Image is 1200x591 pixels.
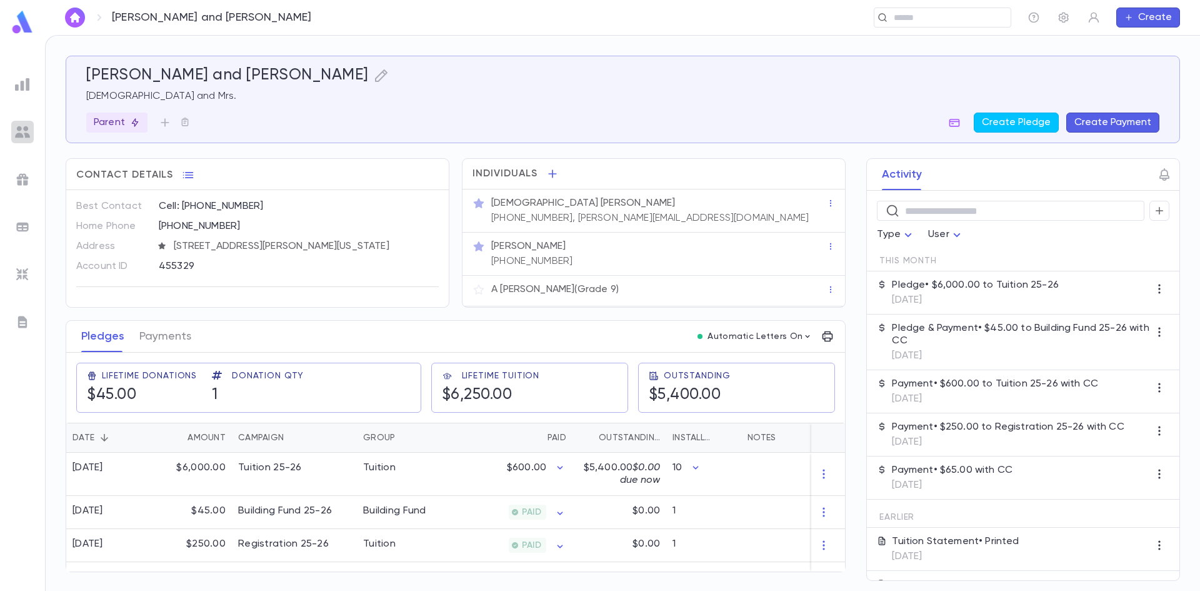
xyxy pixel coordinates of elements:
[86,90,1159,103] p: [DEMOGRAPHIC_DATA] and Mrs.
[882,159,922,190] button: Activity
[151,496,232,529] div: $45.00
[169,240,440,253] span: [STREET_ADDRESS][PERSON_NAME][US_STATE]
[15,77,30,92] img: reports_grey.c525e4749d1bce6a11f5fe2a8de1b229.svg
[892,322,1149,347] p: Pledge & Payment • $45.00 to Building Fund 25-26 with CC
[879,256,936,266] span: This Month
[632,505,660,517] p: $0.00
[284,428,304,448] button: Sort
[15,220,30,235] img: batches_grey.339ca447c9d9533ef1741baa751efc33.svg
[15,172,30,187] img: campaigns_grey.99e729a5f7ee94e3726e6486bddda8f1.svg
[72,505,103,517] div: [DATE]
[892,479,1012,492] p: [DATE]
[892,393,1098,405] p: [DATE]
[507,462,546,474] p: $600.00
[167,428,187,448] button: Sort
[451,423,572,453] div: Paid
[86,66,369,85] h5: [PERSON_NAME] and [PERSON_NAME]
[892,535,1019,548] p: Tuition Statement • Printed
[76,216,148,236] p: Home Phone
[238,538,329,550] div: Registration 25-26
[76,236,148,256] p: Address
[112,11,312,24] p: [PERSON_NAME] and [PERSON_NAME]
[892,578,1019,591] p: Tuition Statement • Printed
[76,169,173,181] span: Contact Details
[517,507,546,517] span: PAID
[159,216,439,235] div: [PHONE_NUMBER]
[579,428,599,448] button: Sort
[94,428,114,448] button: Sort
[10,10,35,34] img: logo
[395,428,415,448] button: Sort
[67,13,82,23] img: home_white.a664292cf8c1dea59945f0da9f25487c.svg
[491,255,572,268] p: [PHONE_NUMBER]
[892,350,1149,362] p: [DATE]
[491,283,619,296] p: A [PERSON_NAME] (Grade 9)
[692,328,817,345] button: Automatic Letters On
[15,315,30,330] img: letters_grey.7941b92b52307dd3b8a917253454ce1c.svg
[491,197,675,210] p: [DEMOGRAPHIC_DATA] [PERSON_NAME]
[232,423,357,453] div: Campaign
[66,423,151,453] div: Date
[238,462,302,474] div: Tuition 25-26
[892,279,1058,291] p: Pledge • $6,000.00 to Tuition 25-26
[72,423,94,453] div: Date
[357,423,451,453] div: Group
[363,505,426,517] div: Building Fund
[81,321,124,352] button: Pledges
[159,256,377,275] div: 455329
[139,321,191,352] button: Payments
[879,512,914,522] span: Earlier
[151,453,232,496] div: $6,000.00
[212,386,218,405] h5: 1
[974,113,1059,133] button: Create Pledge
[94,116,140,129] p: Parent
[151,529,232,562] div: $250.00
[715,428,735,448] button: Sort
[527,428,547,448] button: Sort
[707,331,802,341] p: Automatic Letters On
[491,240,566,253] p: [PERSON_NAME]
[238,505,332,517] div: Building Fund 25-26
[472,168,537,180] span: Individuals
[666,496,741,529] div: 1
[599,423,660,453] div: Outstanding
[442,386,512,405] h5: $6,250.00
[72,462,103,474] div: [DATE]
[151,423,232,453] div: Amount
[363,462,396,474] div: Tuition
[666,529,741,562] div: 1
[76,196,148,216] p: Best Contact
[579,462,660,487] p: $5,400.00
[15,267,30,282] img: imports_grey.530a8a0e642e233f2baf0ef88e8c9fcb.svg
[620,463,660,485] span: $0.00 due now
[76,256,148,276] p: Account ID
[187,423,226,453] div: Amount
[363,423,395,453] div: Group
[672,462,682,474] p: 10
[892,421,1124,433] p: Payment • $250.00 to Registration 25-26 with CC
[649,386,721,405] h5: $5,400.00
[892,378,1098,390] p: Payment • $600.00 to Tuition 25-26 with CC
[1116,8,1180,28] button: Create
[232,371,304,381] span: Donation Qty
[572,423,666,453] div: Outstanding
[547,423,566,453] div: Paid
[87,386,136,405] h5: $45.00
[892,464,1012,477] p: Payment • $65.00 with CC
[741,423,897,453] div: Notes
[632,538,660,550] p: $0.00
[928,230,949,240] span: User
[892,294,1058,306] p: [DATE]
[102,371,197,381] span: Lifetime Donations
[363,538,396,550] div: Tuition
[72,538,103,550] div: [DATE]
[747,423,776,453] div: Notes
[462,371,539,381] span: Lifetime Tuition
[666,423,741,453] div: Installments
[517,540,546,550] span: PAID
[877,230,901,240] span: Type
[491,212,809,225] p: [PHONE_NUMBER], [PERSON_NAME][EMAIL_ADDRESS][DOMAIN_NAME]
[892,436,1124,448] p: [DATE]
[1066,113,1159,133] button: Create Payment
[664,371,731,381] span: Outstanding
